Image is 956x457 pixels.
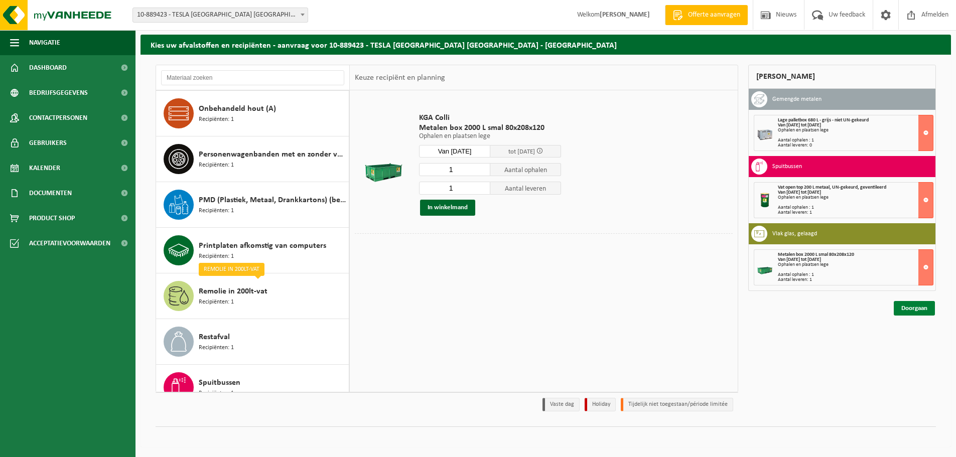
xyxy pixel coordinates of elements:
[156,91,349,136] button: Onbehandeld hout (A) Recipiënten: 1
[29,80,88,105] span: Bedrijfsgegevens
[585,398,616,411] li: Holiday
[778,185,886,190] span: Vat open top 200 L metaal, UN-gekeurd, geventileerd
[29,105,87,130] span: Contactpersonen
[199,103,276,115] span: Onbehandeld hout (A)
[778,117,869,123] span: Lage palletbox 680 L - grijs - niet UN-gekeurd
[621,398,733,411] li: Tijdelijk niet toegestaan/période limitée
[199,206,234,216] span: Recipiënten: 1
[542,398,580,411] li: Vaste dag
[778,205,933,210] div: Aantal ophalen : 1
[778,262,933,267] div: Ophalen en plaatsen lege
[419,113,561,123] span: KGA Colli
[778,277,933,282] div: Aantal leveren: 1
[199,377,240,389] span: Spuitbussen
[156,273,349,319] button: Remolie in 200lt-vat Recipiënten: 1
[156,319,349,365] button: Restafval Recipiënten: 1
[350,65,450,90] div: Keuze recipiënt en planning
[199,297,234,307] span: Recipiënten: 1
[199,148,346,161] span: Personenwagenbanden met en zonder velg
[490,163,562,176] span: Aantal ophalen
[156,136,349,182] button: Personenwagenbanden met en zonder velg Recipiënten: 1
[894,301,935,316] a: Doorgaan
[29,156,60,181] span: Kalender
[199,331,230,343] span: Restafval
[161,70,344,85] input: Materiaal zoeken
[29,130,67,156] span: Gebruikers
[29,206,75,231] span: Product Shop
[772,91,822,107] h3: Gemengde metalen
[778,122,821,128] strong: Van [DATE] tot [DATE]
[778,195,933,200] div: Ophalen en plaatsen lege
[419,133,561,140] p: Ophalen en plaatsen lege
[156,182,349,228] button: PMD (Plastiek, Metaal, Drankkartons) (bedrijven) Recipiënten: 1
[420,200,475,216] button: In winkelmand
[778,257,821,262] strong: Van [DATE] tot [DATE]
[772,159,802,175] h3: Spuitbussen
[29,30,60,55] span: Navigatie
[29,181,72,206] span: Documenten
[508,148,535,155] span: tot [DATE]
[29,55,67,80] span: Dashboard
[778,143,933,148] div: Aantal leveren: 0
[132,8,308,23] span: 10-889423 - TESLA BELGIUM BRUGGE - BRUGGE
[778,252,854,257] span: Metalen box 2000 L smal 80x208x120
[778,272,933,277] div: Aantal ophalen : 1
[199,343,234,353] span: Recipiënten: 1
[141,35,951,54] h2: Kies uw afvalstoffen en recipiënten - aanvraag voor 10-889423 - TESLA [GEOGRAPHIC_DATA] [GEOGRAPH...
[600,11,650,19] strong: [PERSON_NAME]
[199,252,234,261] span: Recipiënten: 1
[748,65,936,89] div: [PERSON_NAME]
[199,194,346,206] span: PMD (Plastiek, Metaal, Drankkartons) (bedrijven)
[156,228,349,273] button: Printplaten afkomstig van computers Recipiënten: 1
[778,190,821,195] strong: Van [DATE] tot [DATE]
[199,240,326,252] span: Printplaten afkomstig van computers
[665,5,748,25] a: Offerte aanvragen
[778,128,933,133] div: Ophalen en plaatsen lege
[419,123,561,133] span: Metalen box 2000 L smal 80x208x120
[199,285,267,297] span: Remolie in 200lt-vat
[772,226,817,242] h3: Vlak glas, gelaagd
[686,10,743,20] span: Offerte aanvragen
[778,210,933,215] div: Aantal leveren: 1
[29,231,110,256] span: Acceptatievoorwaarden
[490,182,562,195] span: Aantal leveren
[199,115,234,124] span: Recipiënten: 1
[156,365,349,410] button: Spuitbussen Recipiënten: 1
[419,145,490,158] input: Selecteer datum
[778,138,933,143] div: Aantal ophalen : 1
[199,389,234,398] span: Recipiënten: 1
[199,161,234,170] span: Recipiënten: 1
[133,8,308,22] span: 10-889423 - TESLA BELGIUM BRUGGE - BRUGGE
